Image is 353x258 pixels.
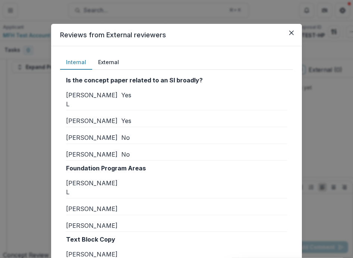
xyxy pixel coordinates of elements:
p: Foundation Program Areas [66,164,287,173]
div: No [121,133,287,142]
div: [PERSON_NAME] [66,221,121,230]
button: External [92,55,125,70]
div: Yes [121,116,287,125]
div: [PERSON_NAME] L [66,91,121,108]
button: Close [285,27,297,39]
div: [PERSON_NAME] [66,116,121,125]
p: Is the concept paper related to an SI broadly? [66,76,287,85]
button: Internal [60,55,92,70]
div: [PERSON_NAME] L [66,179,121,196]
div: [PERSON_NAME] [66,133,121,142]
p: Text Block Copy [66,235,287,244]
header: Reviews from External reviewers [51,24,302,46]
div: Yes [121,91,287,108]
div: No [121,150,287,159]
div: [PERSON_NAME] [66,204,121,213]
div: [PERSON_NAME] [66,150,121,159]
